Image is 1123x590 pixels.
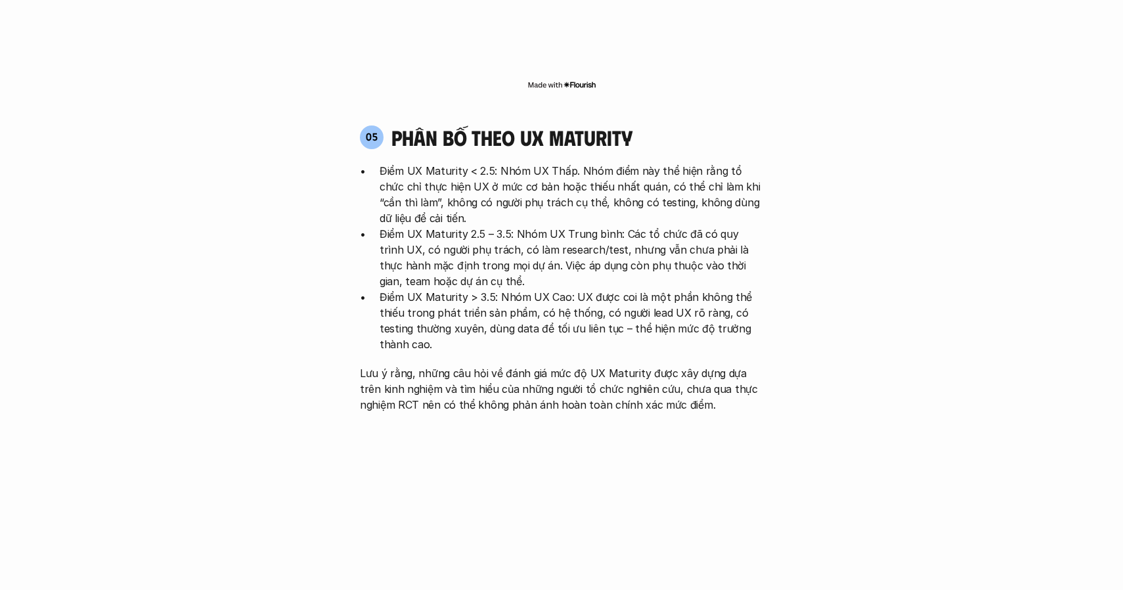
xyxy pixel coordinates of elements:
[366,131,378,142] p: 05
[380,289,763,352] p: Điểm UX Maturity > 3.5: Nhóm UX Cao: UX được coi là một phần không thể thiếu trong phát triển sản...
[380,163,763,226] p: Điểm UX Maturity < 2.5: Nhóm UX Thấp. Nhóm điểm này thể hiện rằng tổ chức chỉ thực hiện UX ở mức ...
[527,79,596,90] img: Made with Flourish
[380,226,763,289] p: Điểm UX Maturity 2.5 – 3.5: Nhóm UX Trung bình: Các tổ chức đã có quy trình UX, có người phụ trác...
[360,365,763,413] p: Lưu ý rằng, những câu hỏi về đánh giá mức độ UX Maturity được xây dựng dựa trên kinh nghiệm và tì...
[391,125,632,150] h4: phân bố theo ux maturity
